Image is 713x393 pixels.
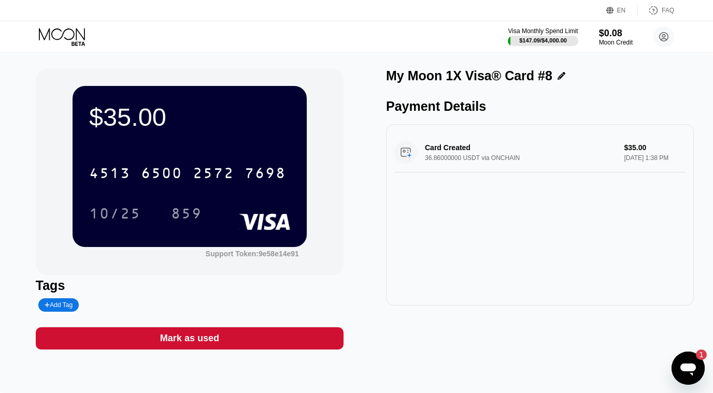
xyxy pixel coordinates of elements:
[519,37,567,43] div: $147.09 / $4,000.00
[89,103,290,132] div: $35.00
[45,301,73,309] div: Add Tag
[206,250,299,258] div: Support Token: 9e58e14e91
[89,207,141,223] div: 10/25
[83,160,292,186] div: 4513650025727698
[36,278,344,293] div: Tags
[386,68,552,83] div: My Moon 1X Visa® Card #8
[245,166,286,183] div: 7698
[672,352,705,385] iframe: Button to launch messaging window, 1 unread message
[686,350,707,360] iframe: Number of unread messages
[193,166,234,183] div: 2572
[599,28,633,46] div: $0.08Moon Credit
[89,166,131,183] div: 4513
[206,250,299,258] div: Support Token:9e58e14e91
[141,166,182,183] div: 6500
[160,332,219,344] div: Mark as used
[662,7,674,14] div: FAQ
[163,200,210,226] div: 859
[508,27,578,35] div: Visa Monthly Spend Limit
[599,28,633,39] div: $0.08
[617,7,626,14] div: EN
[171,207,202,223] div: 859
[599,39,633,46] div: Moon Credit
[638,5,674,16] div: FAQ
[36,327,344,350] div: Mark as used
[386,99,694,114] div: Payment Details
[81,200,149,226] div: 10/25
[38,298,79,312] div: Add Tag
[508,27,578,46] div: Visa Monthly Spend Limit$147.09/$4,000.00
[606,5,638,16] div: EN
